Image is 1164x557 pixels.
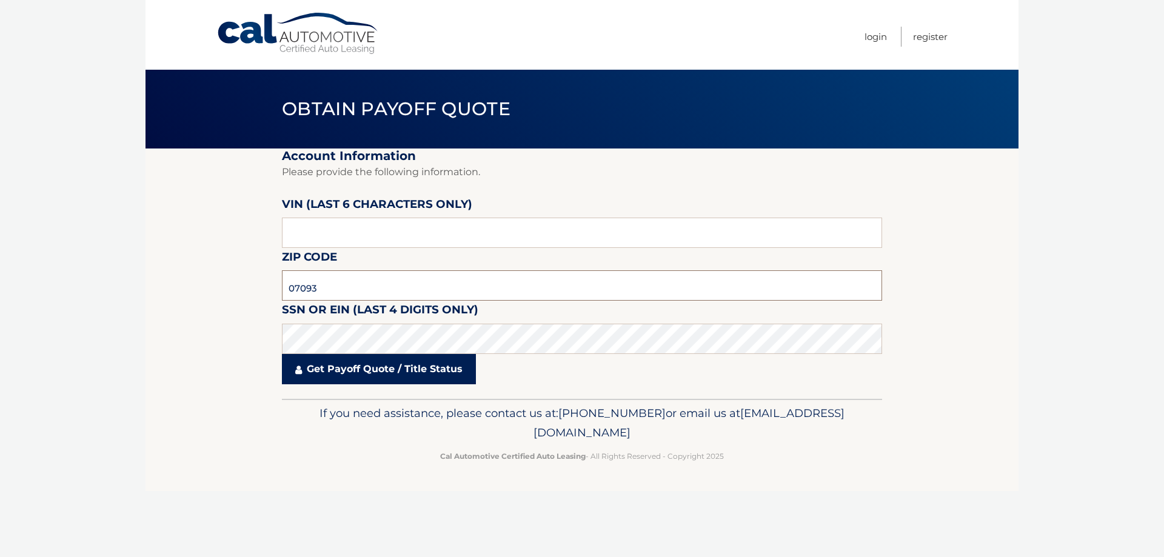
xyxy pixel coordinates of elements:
[290,450,874,462] p: - All Rights Reserved - Copyright 2025
[865,27,887,47] a: Login
[282,164,882,181] p: Please provide the following information.
[282,148,882,164] h2: Account Information
[913,27,948,47] a: Register
[282,195,472,218] label: VIN (last 6 characters only)
[282,98,510,120] span: Obtain Payoff Quote
[282,301,478,323] label: SSN or EIN (last 4 digits only)
[440,452,586,461] strong: Cal Automotive Certified Auto Leasing
[216,12,380,55] a: Cal Automotive
[282,354,476,384] a: Get Payoff Quote / Title Status
[290,404,874,442] p: If you need assistance, please contact us at: or email us at
[282,248,337,270] label: Zip Code
[558,406,666,420] span: [PHONE_NUMBER]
